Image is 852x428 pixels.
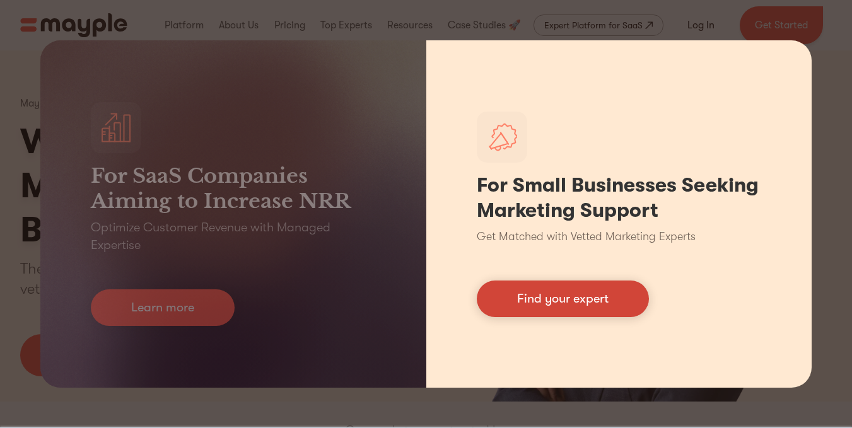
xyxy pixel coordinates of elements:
[477,173,762,223] h1: For Small Businesses Seeking Marketing Support
[477,281,649,317] a: Find your expert
[91,289,235,326] a: Learn more
[477,228,696,245] p: Get Matched with Vetted Marketing Experts
[91,163,376,214] h3: For SaaS Companies Aiming to Increase NRR
[91,219,376,254] p: Optimize Customer Revenue with Managed Expertise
